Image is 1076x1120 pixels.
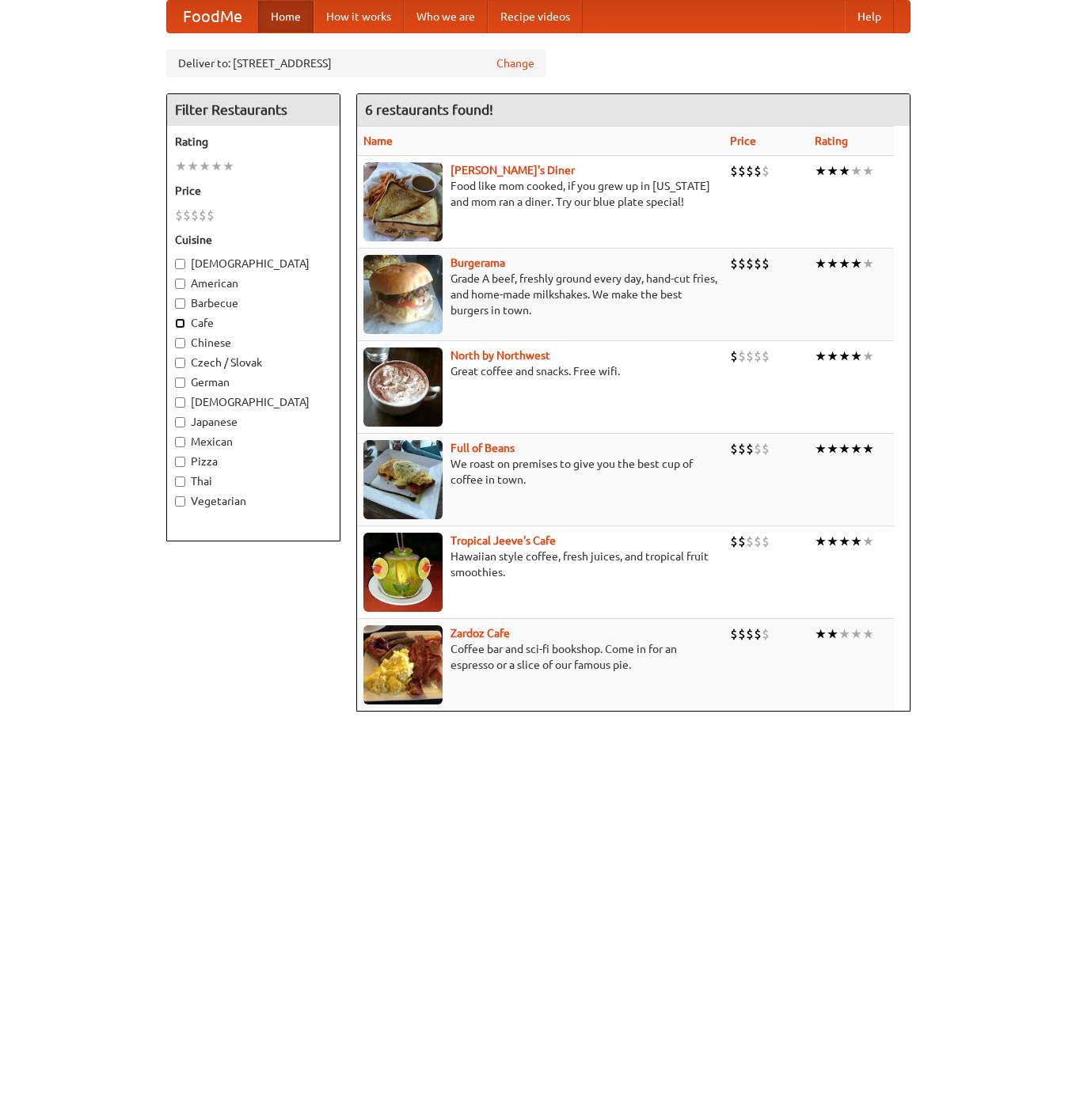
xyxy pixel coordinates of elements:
[363,162,443,241] img: sallys.jpg
[815,255,827,272] li: ★
[175,457,185,467] input: Pizza
[199,207,207,224] li: $
[754,533,762,550] li: $
[363,625,443,704] img: zardoz.jpg
[175,434,332,450] label: Mexican
[496,55,534,71] a: Change
[827,440,838,457] li: ★
[850,347,862,365] li: ★
[363,135,393,147] a: Name
[175,256,332,271] label: [DEMOGRAPHIC_DATA]
[850,162,862,180] li: ★
[363,641,717,673] p: Coffee bar and sci-fi bookshop. Come in for an espresso or a slice of our famous pie.
[175,158,187,175] li: ★
[451,164,575,177] b: [PERSON_NAME]'s Diner
[746,255,754,272] li: $
[838,347,850,365] li: ★
[815,162,827,180] li: ★
[167,94,340,126] h4: Filter Restaurants
[451,534,556,547] a: Tropical Jeeve's Cafe
[175,358,185,368] input: Czech / Slovak
[175,378,185,388] input: German
[175,338,185,348] input: Chinese
[762,347,770,365] li: $
[191,207,199,224] li: $
[175,335,332,351] label: Chinese
[175,476,185,487] input: Thai
[451,349,550,362] a: North by Northwest
[862,347,874,365] li: ★
[175,232,332,248] h5: Cuisine
[363,271,717,318] p: Grade A beef, freshly ground every day, hand-cut fries, and home-made milkshakes. We make the bes...
[862,440,874,457] li: ★
[862,162,874,180] li: ★
[363,347,443,427] img: north.jpg
[827,533,838,550] li: ★
[175,493,332,509] label: Vegetarian
[175,279,185,289] input: American
[183,207,191,224] li: $
[762,162,770,180] li: $
[827,347,838,365] li: ★
[175,437,185,447] input: Mexican
[175,454,332,469] label: Pizza
[488,1,583,32] a: Recipe videos
[166,49,546,78] div: Deliver to: [STREET_ADDRESS]
[175,414,332,430] label: Japanese
[762,625,770,643] li: $
[222,158,234,175] li: ★
[850,533,862,550] li: ★
[175,394,332,410] label: [DEMOGRAPHIC_DATA]
[175,318,185,328] input: Cafe
[815,135,848,147] a: Rating
[175,259,185,269] input: [DEMOGRAPHIC_DATA]
[363,178,717,210] p: Food like mom cooked, if you grew up in [US_STATE] and mom ran a diner. Try our blue plate special!
[363,549,717,580] p: Hawaiian style coffee, fresh juices, and tropical fruit smoothies.
[730,135,756,147] a: Price
[730,440,738,457] li: $
[738,440,746,457] li: $
[175,207,183,224] li: $
[827,255,838,272] li: ★
[850,625,862,643] li: ★
[363,440,443,519] img: beans.jpg
[730,162,738,180] li: $
[175,183,332,199] h5: Price
[730,625,738,643] li: $
[746,440,754,457] li: $
[175,134,332,150] h5: Rating
[850,440,862,457] li: ★
[730,347,738,365] li: $
[404,1,488,32] a: Who we are
[175,315,332,331] label: Cafe
[167,1,258,32] a: FoodMe
[363,533,443,612] img: jeeves.jpg
[175,397,185,408] input: [DEMOGRAPHIC_DATA]
[850,255,862,272] li: ★
[754,255,762,272] li: $
[838,162,850,180] li: ★
[746,625,754,643] li: $
[862,533,874,550] li: ★
[827,162,838,180] li: ★
[738,347,746,365] li: $
[815,533,827,550] li: ★
[363,255,443,334] img: burgerama.jpg
[451,627,510,640] a: Zardoz Cafe
[762,255,770,272] li: $
[207,207,215,224] li: $
[175,374,332,390] label: German
[845,1,894,32] a: Help
[363,456,717,488] p: We roast on premises to give you the best cup of coffee in town.
[838,440,850,457] li: ★
[365,102,493,117] ng-pluralize: 6 restaurants found!
[862,625,874,643] li: ★
[199,158,211,175] li: ★
[746,347,754,365] li: $
[827,625,838,643] li: ★
[175,295,332,311] label: Barbecue
[730,255,738,272] li: $
[175,275,332,291] label: American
